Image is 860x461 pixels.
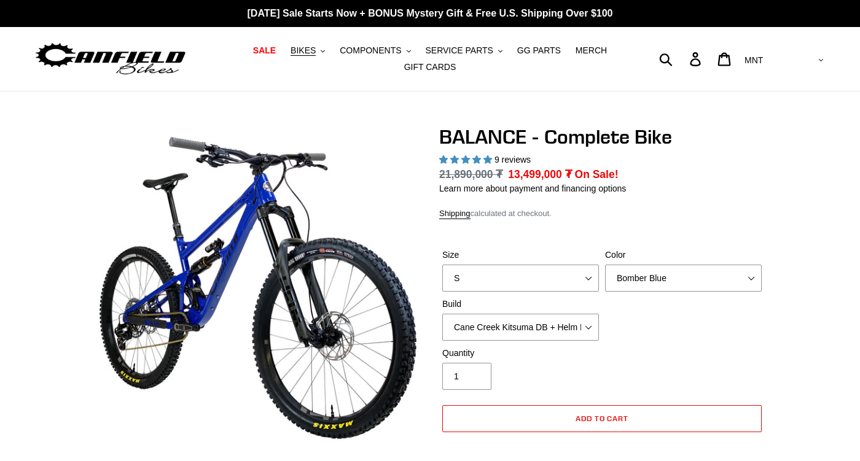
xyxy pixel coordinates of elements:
[439,155,495,165] span: 5.00 stars
[425,45,493,56] span: SERVICE PARTS
[575,166,619,182] span: On Sale!
[439,209,471,219] a: Shipping
[398,59,463,76] a: GIFT CARDS
[666,45,697,72] input: Search
[442,249,599,261] label: Size
[439,207,765,220] div: calculated at checkout.
[442,298,599,311] label: Build
[511,42,567,59] a: GG PARTS
[404,62,456,72] span: GIFT CARDS
[605,249,762,261] label: Color
[340,45,401,56] span: COMPONENTS
[419,42,508,59] button: SERVICE PARTS
[576,45,607,56] span: MERCH
[442,347,599,360] label: Quantity
[569,42,613,59] a: MERCH
[247,42,282,59] a: SALE
[439,168,502,180] s: 21,890,000 ₮
[253,45,276,56] span: SALE
[576,414,629,423] span: Add to cart
[34,40,187,79] img: Canfield Bikes
[442,405,762,432] button: Add to cart
[517,45,561,56] span: GG PARTS
[495,155,531,165] span: 9 reviews
[439,184,626,193] a: Learn more about payment and financing options
[439,125,765,149] h1: BALANCE - Complete Bike
[334,42,416,59] button: COMPONENTS
[284,42,331,59] button: BIKES
[508,168,571,180] span: 13,499,000 ₮
[291,45,316,56] span: BIKES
